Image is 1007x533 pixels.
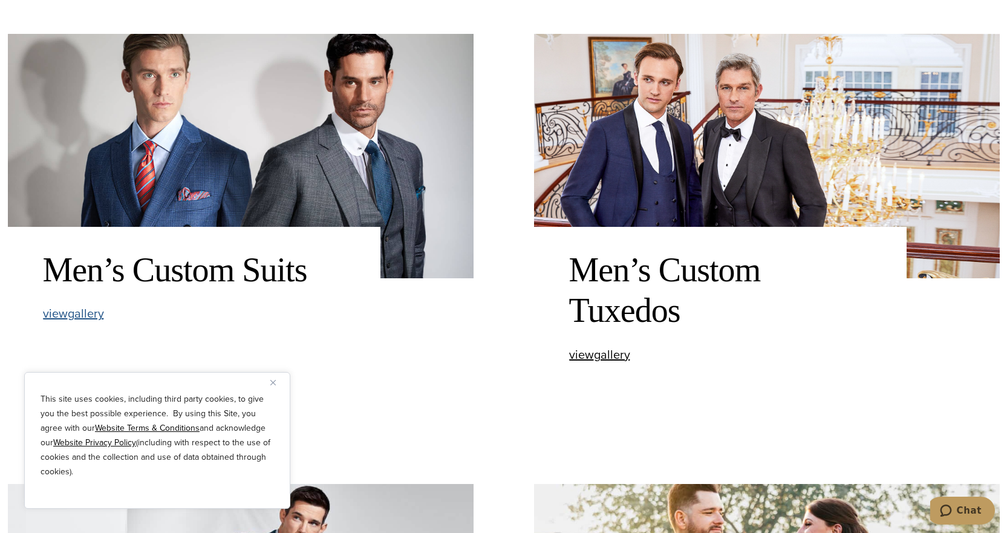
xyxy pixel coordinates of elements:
[43,307,104,320] a: viewgallery
[41,392,274,479] p: This site uses cookies, including third party cookies, to give you the best possible experience. ...
[270,380,276,385] img: Close
[8,34,474,278] img: Two clients in wedding suits. One wearing a double breasted blue paid suit with orange tie. One w...
[569,348,630,361] a: viewgallery
[53,436,136,449] a: Website Privacy Policy
[569,345,630,364] span: view gallery
[930,497,995,527] iframe: Opens a widget where you can chat to one of our agents
[43,304,104,322] span: view gallery
[43,250,345,290] h2: Men’s Custom Suits
[270,375,285,390] button: Close
[569,250,872,331] h2: Men’s Custom Tuxedos
[95,422,200,434] a: Website Terms & Conditions
[534,34,1000,278] img: 2 models wearing bespoke wedding tuxedos. One wearing black single breasted peak lapel and one we...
